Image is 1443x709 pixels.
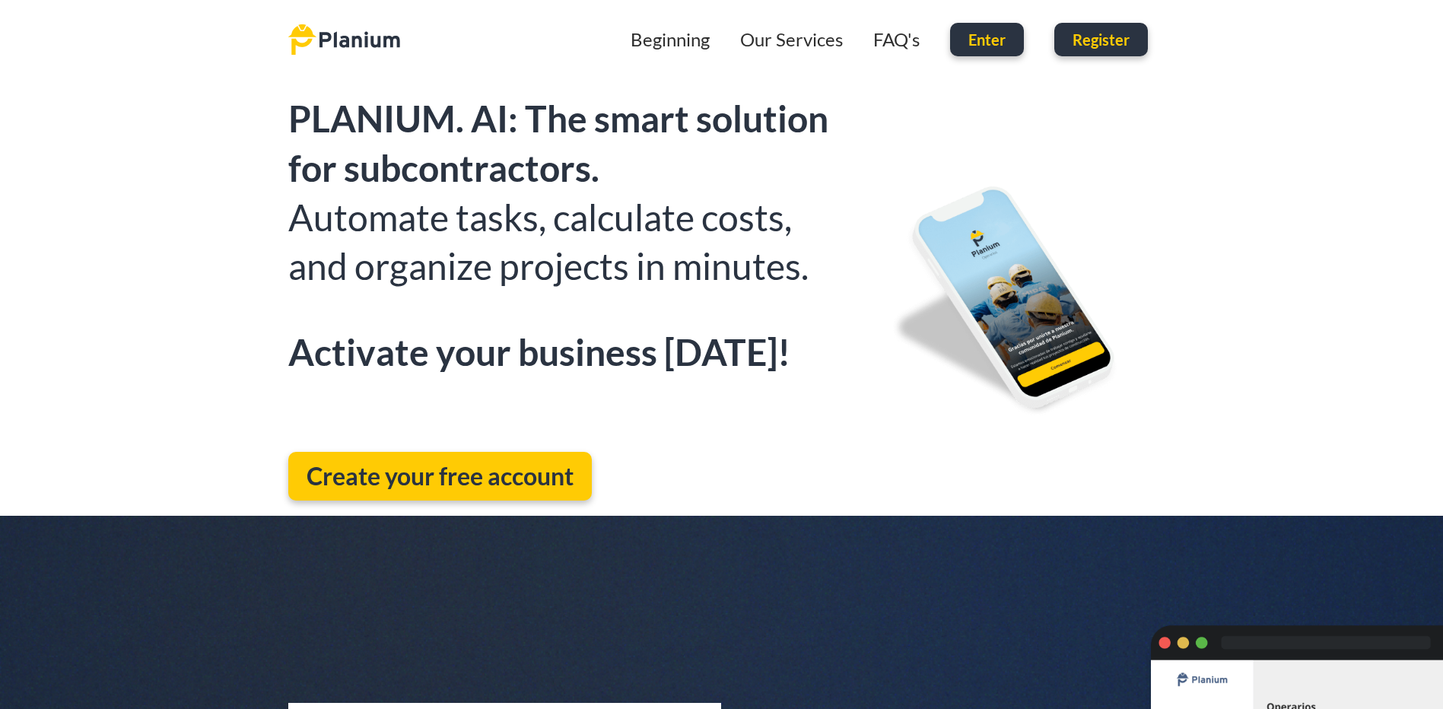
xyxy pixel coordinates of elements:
[288,94,857,193] h2: PLANIUM. AI: The smart solution for subcontractors.
[288,452,592,501] a: Create your free account
[1054,23,1148,56] a: Register
[631,28,710,50] a: Beginning
[288,196,809,288] font: Automate tasks, calculate costs, and organize projects in minutes.
[1073,32,1130,47] span: Register
[288,330,790,374] strong: Activate your business [DATE]!
[950,23,1024,56] a: Enter
[307,461,574,491] span: Create your free account
[873,28,920,50] a: FAQ's
[968,32,1006,47] span: Enter
[740,28,843,50] a: Our Services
